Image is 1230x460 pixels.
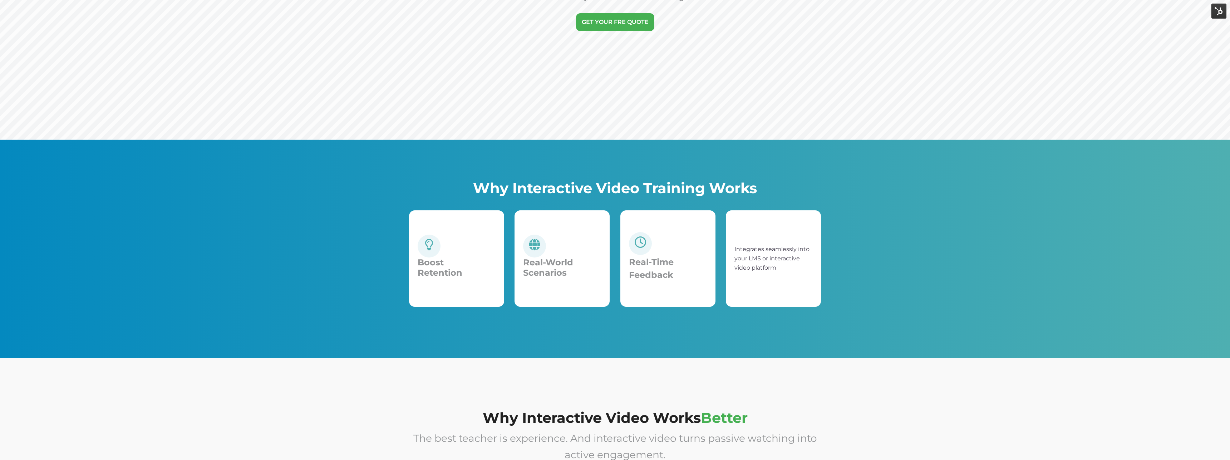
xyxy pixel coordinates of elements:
[523,257,573,278] span: Real-World Scenarios
[1211,4,1226,19] img: HubSpot Tools Menu Toggle
[576,13,654,31] a: GET YOUR FRE QUOTE
[701,409,748,426] span: Better
[418,257,462,278] span: Boost Retention
[734,245,812,272] p: Integrates seamlessly into your LMS or interactive video platform
[629,257,674,280] span: Real-Time Feedback
[473,179,757,197] span: Why Interactive Video Training Works
[483,409,701,426] span: Why Interactive Video Works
